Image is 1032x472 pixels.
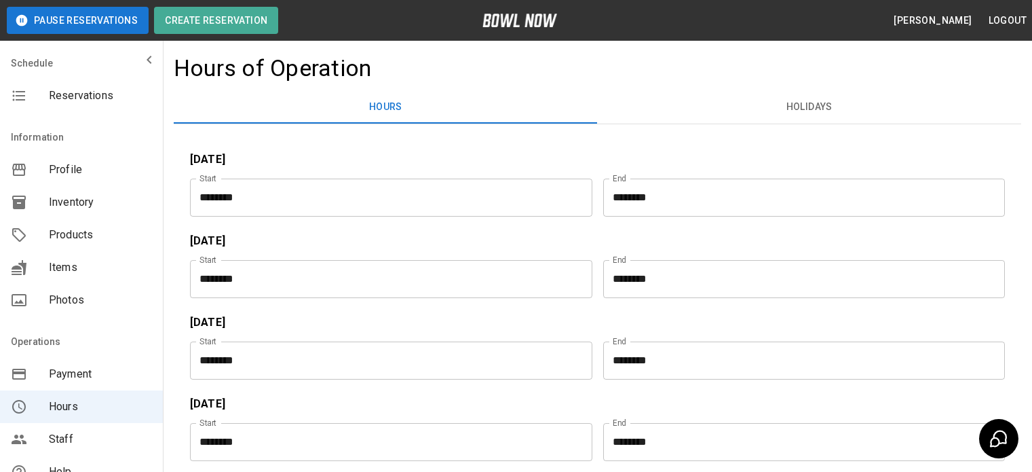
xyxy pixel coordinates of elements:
label: Start [199,173,216,184]
span: Reservations [49,88,152,104]
label: End [613,254,626,266]
img: logo [482,14,557,27]
p: [DATE] [190,314,1005,331]
label: End [613,173,626,184]
input: Choose time, selected time is 5:45 AM [190,179,583,217]
span: Hours [49,399,152,415]
input: Choose time, selected time is 9:00 PM [603,342,996,380]
button: [PERSON_NAME] [888,8,977,33]
button: Create Reservation [154,7,278,34]
button: Holidays [598,91,1022,124]
input: Choose time, selected time is 5:45 AM [190,260,583,298]
span: Profile [49,162,152,178]
span: Photos [49,292,152,308]
label: End [613,417,626,429]
button: Pause Reservations [7,7,149,34]
label: Start [199,335,216,347]
span: Items [49,259,152,276]
input: Choose time, selected time is 5:45 AM [190,423,583,461]
span: Inventory [49,194,152,211]
p: [DATE] [190,396,1005,412]
label: End [613,335,626,347]
label: Start [199,254,216,266]
span: Staff [49,431,152,448]
p: [DATE] [190,233,1005,249]
span: Products [49,227,152,243]
button: Hours [174,91,598,124]
input: Choose time, selected time is 6:00 AM [603,260,996,298]
p: [DATE] [190,151,1005,168]
span: Payment [49,366,152,382]
h4: Hours of Operation [174,54,372,83]
input: Choose time, selected time is 6:00 AM [603,423,996,461]
button: Logout [983,8,1032,33]
div: basic tabs example [174,91,1021,124]
input: Choose time, selected time is 6:00 AM [603,179,996,217]
input: Choose time, selected time is 12:00 PM [190,342,583,380]
label: Start [199,417,216,429]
